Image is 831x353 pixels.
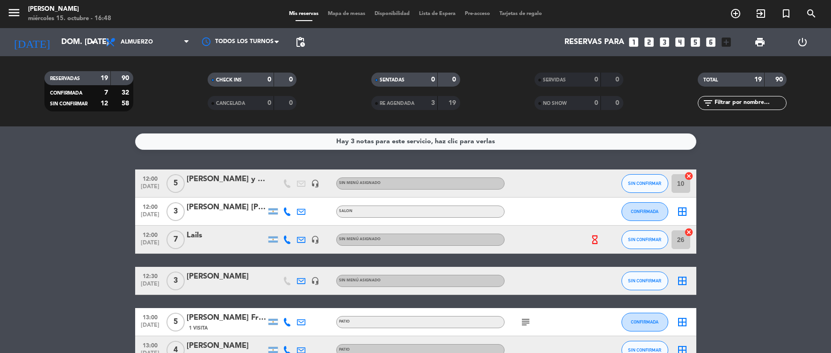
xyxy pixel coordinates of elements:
[50,76,80,81] span: RESERVADAS
[289,76,295,83] strong: 0
[189,324,208,332] span: 1 Visita
[452,76,458,83] strong: 0
[216,101,245,106] span: CANCELADA
[543,101,567,106] span: NO SHOW
[187,201,266,213] div: [PERSON_NAME] [PERSON_NAME]
[689,36,701,48] i: looks_5
[621,174,668,193] button: SIN CONFIRMAR
[187,312,266,324] div: [PERSON_NAME] Fridrich11
[311,179,319,188] i: headset_mic
[187,229,266,242] div: Lails
[267,76,271,83] strong: 0
[138,184,162,194] span: [DATE]
[495,11,547,16] span: Tarjetas de regalo
[138,229,162,240] span: 12:00
[267,100,271,106] strong: 0
[187,173,266,185] div: [PERSON_NAME] y [PERSON_NAME]
[631,319,658,324] span: CONFIRMADA
[122,89,131,96] strong: 32
[87,37,98,48] i: arrow_drop_down
[806,8,817,19] i: search
[323,11,370,16] span: Mapa de mesas
[166,174,185,193] span: 5
[594,100,598,106] strong: 0
[138,212,162,222] span: [DATE]
[615,76,621,83] strong: 0
[730,8,741,19] i: add_circle_outline
[621,313,668,331] button: CONFIRMADA
[621,230,668,249] button: SIN CONFIRMAR
[7,6,21,20] i: menu
[431,100,435,106] strong: 3
[621,272,668,290] button: SIN CONFIRMAR
[339,279,381,282] span: Sin menú asignado
[658,36,671,48] i: looks_3
[138,311,162,322] span: 13:00
[590,235,600,245] i: hourglass_empty
[28,5,111,14] div: [PERSON_NAME]
[339,348,350,352] span: PATIO
[166,272,185,290] span: 3
[631,209,658,214] span: CONFIRMADA
[643,36,655,48] i: looks_two
[720,36,732,48] i: add_box
[138,339,162,350] span: 13:00
[122,75,131,81] strong: 90
[295,37,306,48] span: pending_actions
[138,281,162,292] span: [DATE]
[138,201,162,212] span: 12:00
[121,39,153,45] span: Almuerzo
[677,206,688,217] i: border_all
[50,102,87,106] span: SIN CONFIRMAR
[621,202,668,221] button: CONFIRMADA
[677,275,688,287] i: border_all
[431,76,435,83] strong: 0
[781,28,824,56] div: LOG OUT
[703,78,718,82] span: TOTAL
[122,100,131,107] strong: 58
[448,100,458,106] strong: 19
[311,235,319,244] i: headset_mic
[101,100,108,107] strong: 12
[166,202,185,221] span: 3
[187,340,266,352] div: [PERSON_NAME]
[564,38,624,47] span: Reservas para
[380,78,405,82] span: SENTADAS
[797,37,808,48] i: power_settings_new
[755,8,766,19] i: exit_to_app
[339,209,353,213] span: SALON
[187,271,266,283] div: [PERSON_NAME]
[677,316,688,328] i: border_all
[50,91,82,96] span: CONFIRMADA
[684,228,694,237] i: cancel
[7,32,57,52] i: [DATE]
[7,6,21,23] button: menu
[705,36,717,48] i: looks_6
[754,76,762,83] strong: 19
[775,76,785,83] strong: 90
[380,101,414,106] span: RE AGENDADA
[339,320,350,324] span: PATIO
[28,14,111,23] div: miércoles 15. octubre - 16:48
[615,100,621,106] strong: 0
[628,278,661,283] span: SIN CONFIRMAR
[166,230,185,249] span: 7
[520,316,531,328] i: subject
[628,237,661,242] span: SIN CONFIRMAR
[311,277,319,285] i: headset_mic
[289,100,295,106] strong: 0
[104,89,108,96] strong: 7
[284,11,323,16] span: Mis reservas
[780,8,792,19] i: turned_in_not
[101,75,108,81] strong: 19
[684,171,694,181] i: cancel
[138,240,162,250] span: [DATE]
[138,173,162,184] span: 12:00
[138,270,162,281] span: 12:30
[628,36,640,48] i: looks_one
[370,11,414,16] span: Disponibilidad
[216,78,242,82] span: CHECK INS
[414,11,460,16] span: Lista de Espera
[714,98,786,108] input: Filtrar por nombre...
[339,181,381,185] span: Sin menú asignado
